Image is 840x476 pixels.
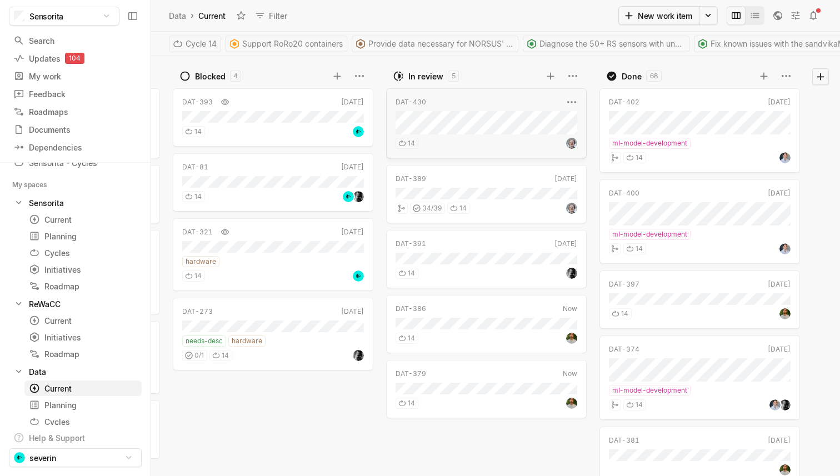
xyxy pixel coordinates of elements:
[408,268,415,278] span: 14
[448,71,459,82] div: 5
[9,296,142,312] a: ReWaCC
[566,333,577,344] img: Photo%2027-09-2023,%2018%2018%2040.jpg
[779,243,791,254] img: EN_IYISI_Kirpilmis.jpeg
[9,121,142,138] a: Documents
[609,435,639,445] div: DAT-381
[554,239,577,249] div: [DATE]
[24,346,142,362] a: Roadmap
[768,344,791,354] div: [DATE]
[186,257,216,267] span: hardware
[396,97,426,107] div: DAT-430
[353,126,364,137] img: jump.png
[779,399,791,410] img: me.jpg
[386,85,592,476] div: grid
[194,350,204,360] span: 0 / 1
[222,350,229,360] span: 14
[24,212,142,227] a: Current
[24,278,142,294] a: Roadmap
[29,348,137,360] div: Roadmap
[341,97,364,107] div: [DATE]
[746,6,764,25] button: Change to mode list_view
[396,304,426,314] div: DAT-386
[9,364,142,379] a: Data
[29,247,122,259] div: Cycles
[599,88,800,173] a: DAT-402[DATE]ml-model-development14
[24,313,142,328] a: Current
[566,138,577,149] img: me.jpg
[386,88,587,158] a: DAT-43014
[173,218,373,291] a: DAT-321[DATE]hardware14
[9,139,142,156] a: Dependencies
[636,400,643,410] span: 14
[173,215,373,294] div: DAT-321[DATE]hardware14
[173,88,373,147] a: DAT-393[DATE]14
[353,270,364,282] img: jump.png
[14,452,25,463] img: jump.png
[29,315,137,327] div: Current
[173,85,373,150] div: DAT-393[DATE]14
[779,308,791,319] img: Photo%2027-09-2023,%2018%2018%2040.jpg
[173,153,373,212] a: DAT-81[DATE]14
[636,244,643,254] span: 14
[29,197,64,209] div: Sensorita
[29,298,61,310] div: ReWaCC
[194,271,202,281] span: 14
[566,398,577,409] img: Photo%2027-09-2023,%2018%2018%2040.jpg
[173,85,378,476] div: grid
[343,191,354,202] img: jump.png
[186,36,217,52] span: Cycle 14
[29,452,56,464] span: severin
[599,179,800,264] a: DAT-400[DATE]ml-model-development14
[29,383,137,394] div: Current
[13,53,137,64] div: Updates
[29,432,85,444] div: Help & Support
[396,174,426,184] div: DAT-389
[24,397,142,413] a: Planning
[24,380,142,396] a: Current
[196,8,228,23] div: Current
[173,298,373,370] a: DAT-273[DATE]needs-deschardware0/114
[9,195,142,211] a: Sensorita
[386,292,587,357] div: DAT-386Now14
[599,85,805,476] div: grid
[9,68,142,84] a: My work
[618,6,699,25] button: New work item
[194,192,202,202] span: 14
[422,203,442,213] span: 34 / 39
[386,165,587,223] a: DAT-389[DATE]34/3914
[13,124,137,136] div: Documents
[386,162,587,227] div: DAT-389[DATE]34/3914
[396,369,426,379] div: DAT-379
[566,203,577,214] img: me.jpg
[9,155,142,171] a: Sensorita - Cycles
[13,142,137,153] div: Dependencies
[612,385,687,395] span: ml-model-development
[779,152,791,163] img: EN_IYISI_Kirpilmis.jpeg
[13,88,137,100] div: Feedback
[24,228,142,244] a: Planning
[386,85,587,162] div: DAT-43014
[341,162,364,172] div: [DATE]
[353,191,364,202] img: me.jpg
[368,36,514,52] span: Provide data necessary for NORSUS' LCA on logistics improvements
[612,229,687,239] span: ml-model-development
[554,174,577,184] div: [DATE]
[250,7,294,24] button: Filter
[609,344,639,354] div: DAT-374
[386,295,587,353] a: DAT-386Now14
[341,227,364,237] div: [DATE]
[459,203,467,213] span: 14
[9,50,142,67] a: Updates104
[24,329,142,345] a: Initiatives
[609,279,639,289] div: DAT-397
[599,267,800,332] div: DAT-397[DATE]14
[727,6,746,25] button: Change to mode board_view
[194,127,202,137] span: 14
[408,333,415,343] span: 14
[408,398,415,408] span: 14
[609,97,639,107] div: DAT-402
[599,332,800,423] div: DAT-374[DATE]ml-model-development14
[563,369,577,379] div: Now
